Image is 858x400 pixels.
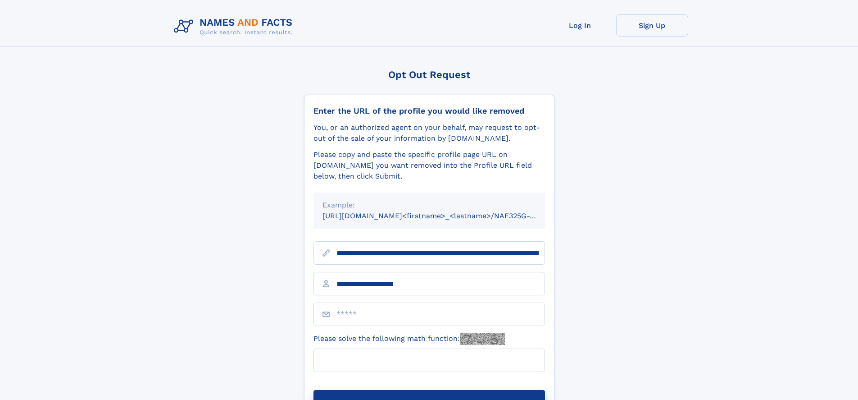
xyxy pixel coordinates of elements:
[322,211,562,220] small: [URL][DOMAIN_NAME]<firstname>_<lastname>/NAF325G-xxxxxxxx
[313,106,545,116] div: Enter the URL of the profile you would like removed
[544,14,616,37] a: Log In
[322,200,536,211] div: Example:
[304,69,554,80] div: Opt Out Request
[313,122,545,144] div: You, or an authorized agent on your behalf, may request to opt-out of the sale of your informatio...
[313,333,505,345] label: Please solve the following math function:
[170,14,300,39] img: Logo Names and Facts
[616,14,688,37] a: Sign Up
[313,149,545,182] div: Please copy and paste the specific profile page URL on [DOMAIN_NAME] you want removed into the Pr...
